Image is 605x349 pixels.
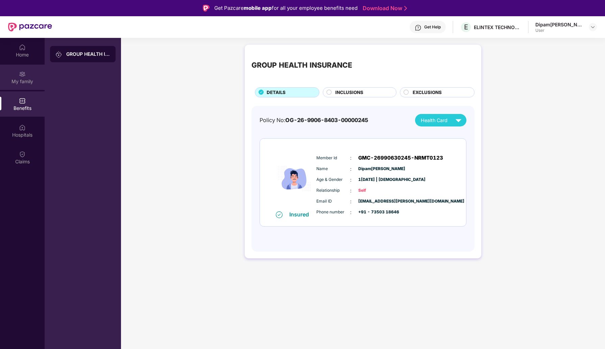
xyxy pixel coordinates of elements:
div: GROUP HEALTH INSURANCE [251,60,352,71]
span: : [350,165,352,173]
div: GROUP HEALTH INSURANCE [66,51,110,57]
img: svg+xml;base64,PHN2ZyB3aWR0aD0iMjAiIGhlaWdodD0iMjAiIHZpZXdCb3g9IjAgMCAyMCAyMCIgZmlsbD0ibm9uZSIgeG... [19,71,26,77]
span: INCLUSIONS [335,89,363,96]
button: Health Card [415,114,466,126]
span: OG-26-9906-8403-00000245 [285,117,368,123]
span: : [350,154,352,162]
img: New Pazcare Logo [8,23,52,31]
img: svg+xml;base64,PHN2ZyBpZD0iQmVuZWZpdHMiIHhtbG5zPSJodHRwOi8vd3d3LnczLm9yZy8yMDAwL3N2ZyIgd2lkdGg9Ij... [19,97,26,104]
span: GMC-26990630245-NRMT0123 [358,154,443,162]
span: Self [358,187,392,194]
span: Member Id [316,155,350,161]
img: icon [274,147,315,211]
span: Phone number [316,209,350,215]
span: Name [316,166,350,172]
span: Email ID [316,198,350,205]
img: svg+xml;base64,PHN2ZyB4bWxucz0iaHR0cDovL3d3dy53My5vcmcvMjAwMC9zdmciIHdpZHRoPSIxNiIgaGVpZ2h0PSIxNi... [276,211,283,218]
div: Get Pazcare for all your employee benefits need [214,4,358,12]
span: EXCLUSIONS [413,89,442,96]
span: DETAILS [267,89,286,96]
div: ELINTEX TECHNOLOGIES PRIVATE LIMITED [474,24,521,30]
div: Insured [289,211,313,218]
div: Get Help [424,24,441,30]
span: Relationship [316,187,350,194]
img: svg+xml;base64,PHN2ZyBpZD0iSGVscC0zMngzMiIgeG1sbnM9Imh0dHA6Ly93d3cudzMub3JnLzIwMDAvc3ZnIiB3aWR0aD... [415,24,421,31]
span: +91 - 73503 18646 [358,209,392,215]
div: User [535,28,583,33]
span: : [350,187,352,194]
img: Logo [203,5,210,11]
img: svg+xml;base64,PHN2ZyBpZD0iQ2xhaW0iIHhtbG5zPSJodHRwOi8vd3d3LnczLm9yZy8yMDAwL3N2ZyIgd2lkdGg9IjIwIi... [19,151,26,158]
img: Stroke [404,5,407,12]
img: svg+xml;base64,PHN2ZyBpZD0iRHJvcGRvd24tMzJ4MzIiIHhtbG5zPSJodHRwOi8vd3d3LnczLm9yZy8yMDAwL3N2ZyIgd2... [590,24,596,30]
div: Dipam[PERSON_NAME] [535,21,583,28]
span: Dipam[PERSON_NAME] [358,166,392,172]
span: [EMAIL_ADDRESS][PERSON_NAME][DOMAIN_NAME] [358,198,392,205]
span: E [464,23,468,31]
img: svg+xml;base64,PHN2ZyB3aWR0aD0iMjAiIGhlaWdodD0iMjAiIHZpZXdCb3g9IjAgMCAyMCAyMCIgZmlsbD0ibm9uZSIgeG... [55,51,62,58]
span: : [350,209,352,216]
img: svg+xml;base64,PHN2ZyBpZD0iSG9tZSIgeG1sbnM9Imh0dHA6Ly93d3cudzMub3JnLzIwMDAvc3ZnIiB3aWR0aD0iMjAiIG... [19,44,26,51]
span: Age & Gender [316,177,350,183]
img: svg+xml;base64,PHN2ZyB4bWxucz0iaHR0cDovL3d3dy53My5vcmcvMjAwMC9zdmciIHZpZXdCb3g9IjAgMCAyNCAyNCIgd2... [453,114,464,126]
span: 1[DATE] | [DEMOGRAPHIC_DATA] [358,177,392,183]
img: svg+xml;base64,PHN2ZyBpZD0iSG9zcGl0YWxzIiB4bWxucz0iaHR0cDovL3d3dy53My5vcmcvMjAwMC9zdmciIHdpZHRoPS... [19,124,26,131]
div: Policy No: [260,116,368,125]
span: Health Card [421,117,447,124]
strong: mobile app [244,5,272,11]
span: : [350,176,352,184]
span: : [350,198,352,205]
a: Download Now [363,5,405,12]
